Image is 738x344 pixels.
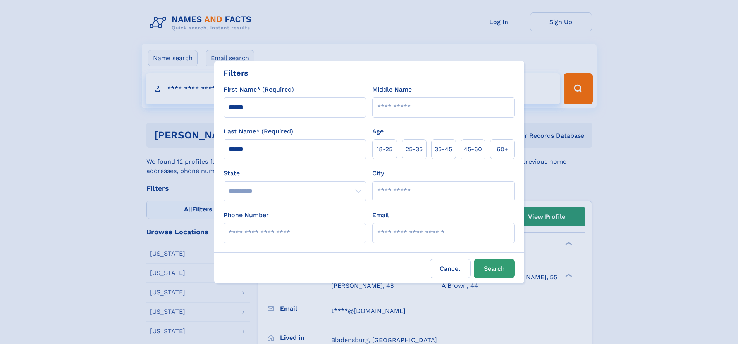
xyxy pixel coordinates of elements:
[224,67,248,79] div: Filters
[377,145,392,154] span: 18‑25
[406,145,423,154] span: 25‑35
[224,169,366,178] label: State
[474,259,515,278] button: Search
[372,211,389,220] label: Email
[497,145,508,154] span: 60+
[464,145,482,154] span: 45‑60
[372,85,412,94] label: Middle Name
[224,211,269,220] label: Phone Number
[224,85,294,94] label: First Name* (Required)
[435,145,452,154] span: 35‑45
[224,127,293,136] label: Last Name* (Required)
[372,169,384,178] label: City
[430,259,471,278] label: Cancel
[372,127,384,136] label: Age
